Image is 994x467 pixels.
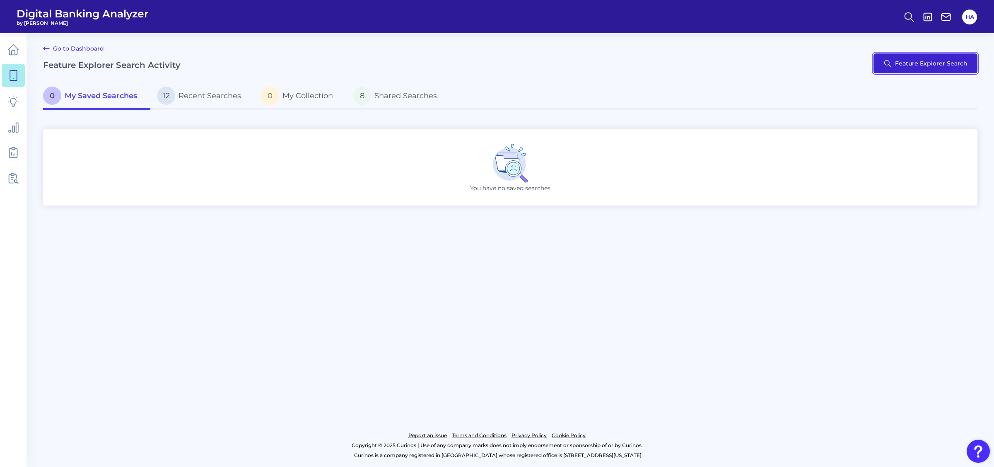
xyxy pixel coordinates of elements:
span: by [PERSON_NAME] [17,20,149,26]
p: Curinos is a company registered in [GEOGRAPHIC_DATA] whose registered office is [STREET_ADDRESS][... [43,450,953,460]
span: Recent Searches [179,91,241,100]
span: 12 [157,87,175,105]
span: 0 [261,87,279,105]
a: Terms and Conditions [452,431,507,440]
a: Cookie Policy [552,431,586,440]
span: My Collection [282,91,333,100]
a: Go to Dashboard [43,44,104,53]
div: You have no saved searches [43,129,977,206]
p: Copyright © 2025 Curinos | Use of any company marks does not imply endorsement or sponsorship of ... [41,440,953,450]
span: My Saved Searches [65,91,137,100]
span: 8 [353,87,371,105]
a: Report an issue [408,431,447,440]
span: Digital Banking Analyzer [17,7,149,20]
button: HA [962,10,977,24]
span: 0 [43,87,61,105]
a: 0My Collection [254,83,346,110]
span: Shared Searches [374,91,437,100]
a: 8Shared Searches [346,83,450,110]
button: Feature Explorer Search [873,53,977,73]
a: 0My Saved Searches [43,83,150,110]
a: Privacy Policy [511,431,547,440]
a: 12Recent Searches [150,83,254,110]
button: Open Resource Center [967,440,990,463]
h2: Feature Explorer Search Activity [43,60,181,70]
